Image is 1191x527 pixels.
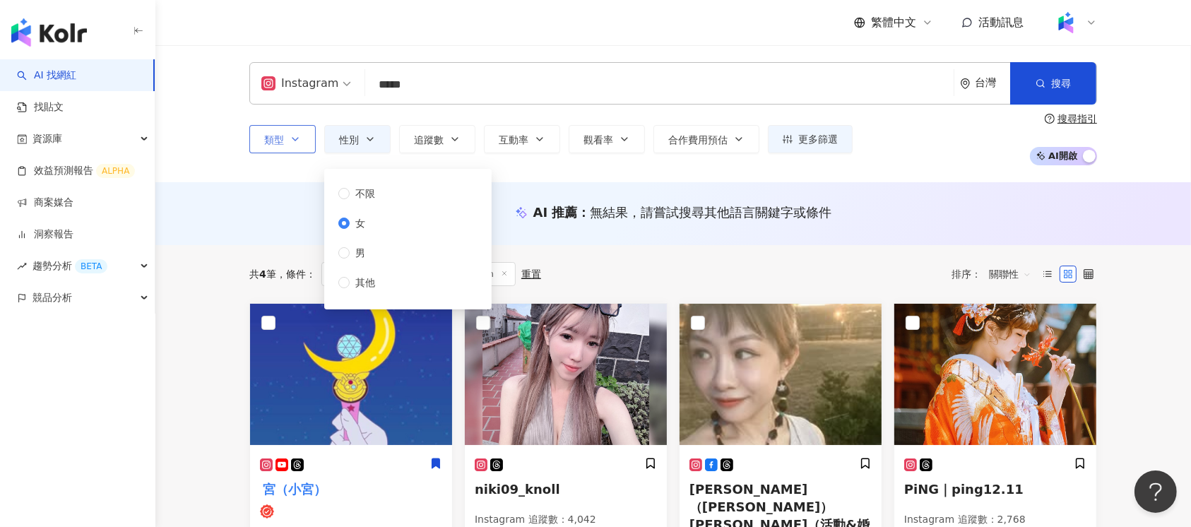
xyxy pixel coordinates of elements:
[653,125,759,153] button: 合作費用預估
[521,268,541,280] div: 重置
[475,482,560,497] span: niki09_knoll
[569,125,645,153] button: 觀看率
[75,259,107,273] div: BETA
[250,304,452,445] img: KOL Avatar
[798,134,838,145] span: 更多篩選
[339,134,359,146] span: 性別
[17,164,135,178] a: 效益預測報告ALPHA
[17,69,76,83] a: searchAI 找網紅
[249,268,276,280] div: 共 筆
[975,77,1010,89] div: 台灣
[533,203,832,221] div: AI 推薦 ：
[260,479,328,499] mark: 宮（小宮）
[399,125,475,153] button: 追蹤數
[1045,114,1055,124] span: question-circle
[32,123,62,155] span: 資源庫
[276,268,316,280] span: 條件 ：
[680,304,882,445] img: KOL Avatar
[904,482,1024,497] span: PiNG｜ping12.11
[350,275,381,290] span: 其他
[414,134,444,146] span: 追蹤數
[952,263,1039,285] div: 排序：
[17,196,73,210] a: 商案媒合
[350,245,371,261] span: 男
[590,205,831,220] span: 無結果，請嘗試搜尋其他語言關鍵字或條件
[499,134,528,146] span: 互動率
[989,263,1031,285] span: 關聯性
[17,100,64,114] a: 找貼文
[11,18,87,47] img: logo
[768,125,853,153] button: 更多篩選
[484,125,560,153] button: 互動率
[17,261,27,271] span: rise
[324,125,391,153] button: 性別
[1010,62,1096,105] button: 搜尋
[1051,78,1071,89] span: 搜尋
[583,134,613,146] span: 觀看率
[960,78,971,89] span: environment
[1053,9,1079,36] img: Kolr%20app%20icon%20%281%29.png
[17,227,73,242] a: 洞察報告
[978,16,1024,29] span: 活動訊息
[264,134,284,146] span: 類型
[668,134,728,146] span: 合作費用預估
[871,15,916,30] span: 繁體中文
[1134,470,1177,513] iframe: Help Scout Beacon - Open
[350,186,381,201] span: 不限
[259,268,266,280] span: 4
[1057,113,1097,124] div: 搜尋指引
[350,215,371,231] span: 女
[261,72,338,95] div: Instagram
[904,513,1086,527] p: Instagram 追蹤數 ： 2,768
[32,250,107,282] span: 趨勢分析
[475,513,657,527] p: Instagram 追蹤數 ： 4,042
[249,125,316,153] button: 類型
[894,304,1096,445] img: KOL Avatar
[32,282,72,314] span: 競品分析
[465,304,667,445] img: KOL Avatar
[321,262,434,286] span: 關鍵字：宮（小宮）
